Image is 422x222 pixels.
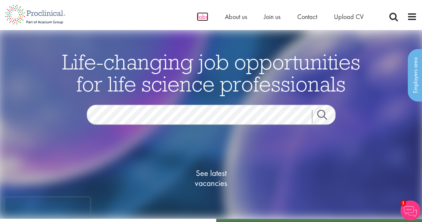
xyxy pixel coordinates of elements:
[178,168,245,188] span: See latest vacancies
[178,141,245,215] a: See latestvacancies
[5,197,90,217] iframe: reCAPTCHA
[334,12,364,21] a: Upload CV
[312,109,341,123] a: Job search submit button
[197,12,208,21] a: Jobs
[225,12,247,21] a: About us
[400,200,406,206] span: 1
[400,200,420,220] img: Chatbot
[62,48,360,97] span: Life-changing job opportunities for life science professionals
[264,12,281,21] a: Join us
[297,12,317,21] a: Contact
